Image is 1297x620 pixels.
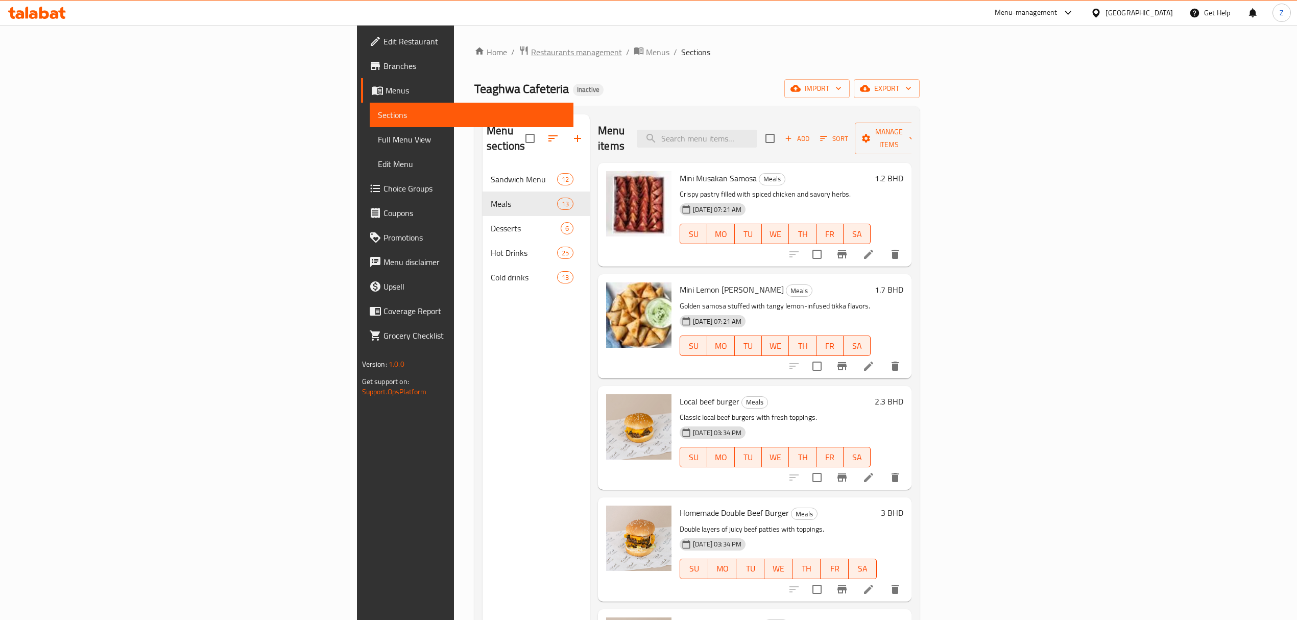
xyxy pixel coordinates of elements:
[781,131,813,147] button: Add
[378,158,565,170] span: Edit Menu
[680,300,871,313] p: Golden samosa stuffed with tangy lemon-infused tikka flavors.
[818,131,851,147] button: Sort
[806,355,828,377] span: Select to update
[759,128,781,149] span: Select section
[759,173,785,185] div: Meals
[739,339,758,353] span: TU
[491,222,561,234] span: Desserts
[361,299,573,323] a: Coverage Report
[735,336,762,356] button: TU
[853,561,873,576] span: SA
[821,339,839,353] span: FR
[862,471,875,484] a: Edit menu item
[558,175,573,184] span: 12
[862,82,911,95] span: export
[736,559,764,579] button: TU
[573,85,604,94] span: Inactive
[849,559,877,579] button: SA
[598,123,625,154] h2: Menu items
[806,579,828,600] span: Select to update
[883,465,907,490] button: delete
[862,360,875,372] a: Edit menu item
[821,227,839,242] span: FR
[680,411,871,424] p: Classic local beef burgers with fresh toppings.
[557,271,573,283] div: items
[558,273,573,282] span: 13
[370,103,573,127] a: Sections
[821,559,849,579] button: FR
[816,224,844,244] button: FR
[883,354,907,378] button: delete
[483,241,590,265] div: Hot Drinks25
[680,336,707,356] button: SU
[830,577,854,602] button: Branch-specific-item
[862,248,875,260] a: Edit menu item
[383,35,565,47] span: Edit Restaurant
[875,394,903,409] h6: 2.3 BHD
[793,450,812,465] span: TH
[680,559,708,579] button: SU
[789,336,816,356] button: TH
[883,242,907,267] button: delete
[848,227,867,242] span: SA
[820,133,848,145] span: Sort
[881,506,903,520] h6: 3 BHD
[844,224,871,244] button: SA
[491,271,557,283] div: Cold drinks
[786,284,812,297] div: Meals
[483,163,590,294] nav: Menu sections
[680,171,757,186] span: Mini Musakan Samosa
[558,248,573,258] span: 25
[762,447,789,467] button: WE
[606,394,671,460] img: Local beef burger
[519,128,541,149] span: Select all sections
[383,280,565,293] span: Upsell
[561,224,573,233] span: 6
[806,244,828,265] span: Select to update
[711,227,730,242] span: MO
[483,216,590,241] div: Desserts6
[791,508,818,520] div: Meals
[361,78,573,103] a: Menus
[711,339,730,353] span: MO
[606,282,671,348] img: Mini Lemon Tikka Samosa
[383,329,565,342] span: Grocery Checklist
[848,450,867,465] span: SA
[361,323,573,348] a: Grocery Checklist
[863,126,915,151] span: Manage items
[830,465,854,490] button: Branch-specific-item
[386,84,565,97] span: Menus
[361,274,573,299] a: Upsell
[491,198,557,210] span: Meals
[739,450,758,465] span: TU
[606,171,671,236] img: Mini Musakan Samosa
[680,505,789,520] span: Homemade Double Beef Burger
[844,336,871,356] button: SA
[684,561,704,576] span: SU
[806,467,828,488] span: Select to update
[816,447,844,467] button: FR
[739,227,758,242] span: TU
[689,205,746,214] span: [DATE] 07:21 AM
[1280,7,1284,18] span: Z
[797,561,816,576] span: TH
[995,7,1058,19] div: Menu-management
[674,46,677,58] li: /
[766,450,785,465] span: WE
[844,447,871,467] button: SA
[789,447,816,467] button: TH
[361,250,573,274] a: Menu disclaimer
[370,152,573,176] a: Edit Menu
[626,46,630,58] li: /
[646,46,669,58] span: Menus
[825,561,845,576] span: FR
[361,225,573,250] a: Promotions
[791,508,817,520] span: Meals
[707,336,734,356] button: MO
[378,109,565,121] span: Sections
[684,450,703,465] span: SU
[483,167,590,192] div: Sandwich Menu12
[764,559,792,579] button: WE
[383,231,565,244] span: Promotions
[862,583,875,595] a: Edit menu item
